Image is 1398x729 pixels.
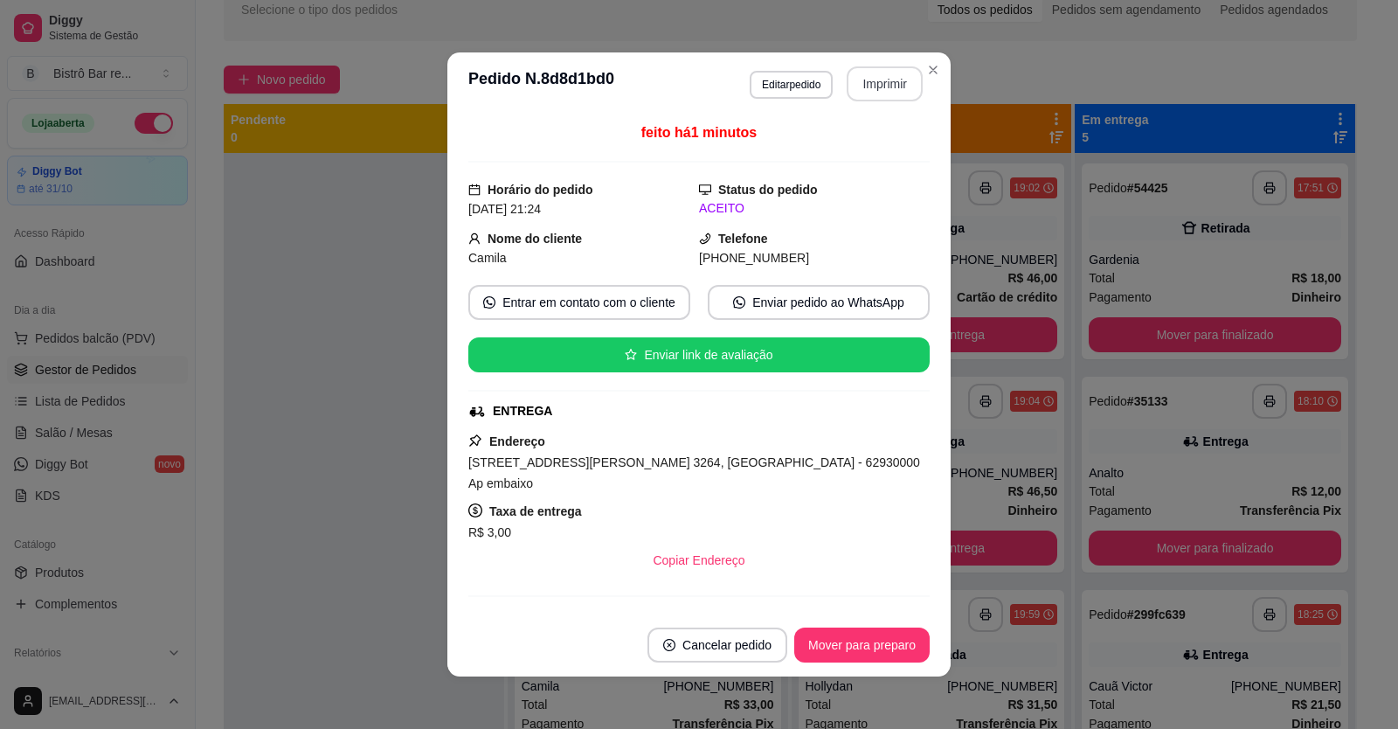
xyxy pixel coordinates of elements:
strong: Endereço [489,434,545,448]
strong: Horário do pedido [488,183,593,197]
button: Close [919,56,947,84]
div: ACEITO [699,199,930,218]
button: close-circleCancelar pedido [647,628,787,663]
span: [DATE] 21:24 [468,202,541,216]
span: desktop [699,184,711,196]
span: calendar [468,184,481,196]
span: close-circle [663,639,675,651]
span: [PHONE_NUMBER] [699,251,809,265]
strong: Nome do cliente [488,232,582,246]
span: user [468,233,481,245]
span: feito há 1 minutos [641,125,757,140]
strong: Status do pedido [718,183,818,197]
button: Imprimir [847,66,923,101]
strong: Telefone [718,232,768,246]
span: phone [699,233,711,245]
button: starEnviar link de avaliação [468,337,930,372]
div: ENTREGA [493,402,552,420]
button: Editarpedido [750,71,833,99]
span: [STREET_ADDRESS][PERSON_NAME] 3264, [GEOGRAPHIC_DATA] - 62930000 Ap embaixo [468,455,920,490]
span: dollar [468,503,482,517]
span: R$ 3,00 [468,525,511,539]
span: pushpin [468,434,482,448]
strong: Taxa de entrega [489,504,582,518]
span: whats-app [733,296,745,309]
button: Copiar Endereço [639,543,758,578]
button: whats-appEnviar pedido ao WhatsApp [708,285,930,320]
span: star [625,349,637,361]
button: Mover para preparo [794,628,930,663]
span: Camila [468,251,507,265]
button: whats-appEntrar em contato com o cliente [468,285,690,320]
h3: Pedido N. 8d8d1bd0 [468,66,614,101]
span: whats-app [483,296,495,309]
